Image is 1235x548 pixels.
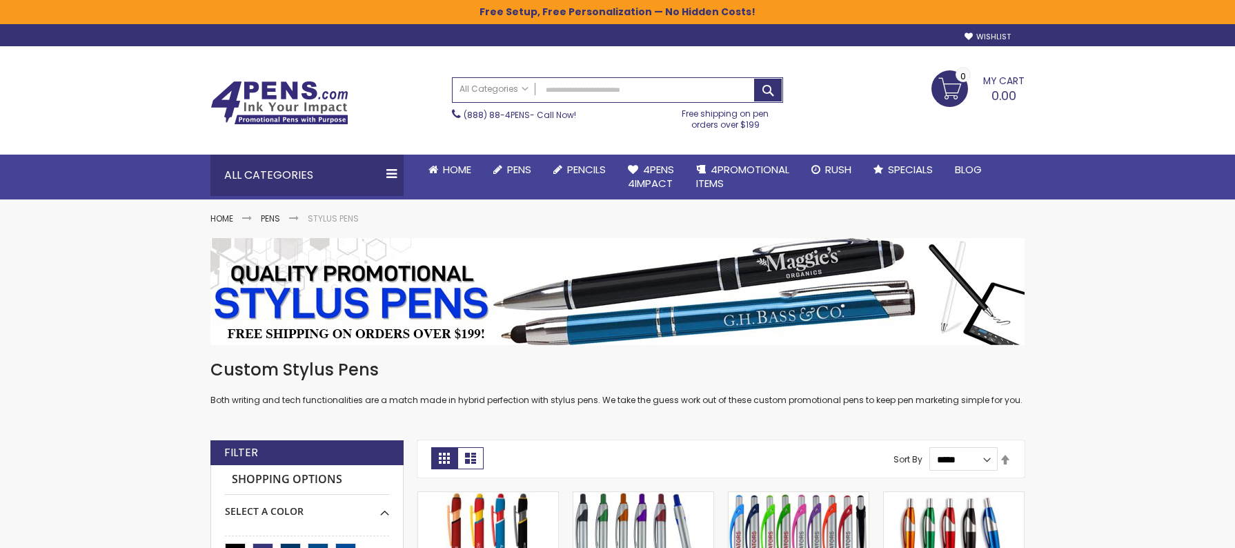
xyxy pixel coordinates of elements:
[443,162,471,177] span: Home
[453,78,535,101] a: All Categories
[888,162,933,177] span: Specials
[210,238,1025,345] img: Stylus Pens
[210,359,1025,381] h1: Custom Stylus Pens
[965,32,1011,42] a: Wishlist
[210,359,1025,407] div: Both writing and tech functionalities are a match made in hybrid perfection with stylus pens. We ...
[210,155,404,196] div: All Categories
[960,70,966,83] span: 0
[617,155,685,199] a: 4Pens4impact
[210,213,233,224] a: Home
[955,162,982,177] span: Blog
[224,445,258,460] strong: Filter
[991,87,1016,104] span: 0.00
[460,84,528,95] span: All Categories
[573,491,713,503] a: Slim Jen Silver Stylus
[431,447,457,469] strong: Grid
[542,155,617,185] a: Pencils
[862,155,944,185] a: Specials
[225,465,389,495] strong: Shopping Options
[464,109,576,121] span: - Call Now!
[685,155,800,199] a: 4PROMOTIONALITEMS
[628,162,674,190] span: 4Pens 4impact
[507,162,531,177] span: Pens
[800,155,862,185] a: Rush
[261,213,280,224] a: Pens
[482,155,542,185] a: Pens
[308,213,359,224] strong: Stylus Pens
[944,155,993,185] a: Blog
[884,491,1024,503] a: Promotional iSlimster Stylus Click Pen
[668,103,784,130] div: Free shipping on pen orders over $199
[729,491,869,503] a: Lexus Stylus Pen
[418,491,558,503] a: Superhero Ellipse Softy Pen with Stylus - Laser Engraved
[417,155,482,185] a: Home
[225,495,389,518] div: Select A Color
[825,162,851,177] span: Rush
[464,109,530,121] a: (888) 88-4PENS
[696,162,789,190] span: 4PROMOTIONAL ITEMS
[893,453,922,465] label: Sort By
[567,162,606,177] span: Pencils
[210,81,348,125] img: 4Pens Custom Pens and Promotional Products
[931,70,1025,105] a: 0.00 0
